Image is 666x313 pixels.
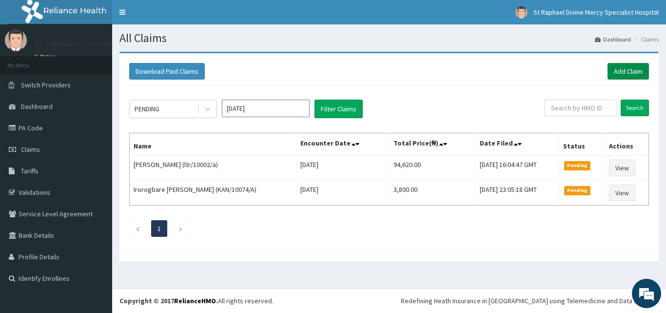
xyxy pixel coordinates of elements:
a: Page 1 is your current page [157,224,161,233]
h1: All Claims [119,32,659,44]
th: Date Filed [476,133,559,156]
span: Dashboard [21,102,53,111]
a: Add Claim [607,63,649,80]
span: St Raphael Divine Mercy Specialist Hospital [533,8,659,17]
button: Filter Claims [314,100,363,118]
span: Pending [564,186,591,195]
td: [DATE] [296,181,390,206]
td: [PERSON_NAME] (ltr/10002/a) [130,155,296,181]
th: Name [130,133,296,156]
span: Pending [564,161,591,170]
td: Irorogbare [PERSON_NAME] (KAN/10074/A) [130,181,296,206]
a: Online [34,53,58,60]
td: [DATE] 23:05:18 GMT [476,181,559,206]
button: Download Paid Claims [129,63,205,80]
a: Dashboard [595,35,631,43]
span: Switch Providers [21,81,71,89]
th: Encounter Date [296,133,390,156]
td: [DATE] [296,155,390,181]
th: Total Price(₦) [390,133,476,156]
td: [DATE] 16:04:47 GMT [476,155,559,181]
a: RelianceHMO [174,296,216,305]
input: Select Month and Year [222,100,310,117]
li: Claims [632,35,659,43]
strong: Copyright © 2017 . [119,296,218,305]
input: Search by HMO ID [545,100,617,116]
a: View [609,160,635,176]
span: Claims [21,145,40,154]
td: 94,620.00 [390,155,476,181]
img: User Image [5,29,27,51]
a: Next page [178,224,183,233]
th: Status [559,133,605,156]
footer: All rights reserved. [112,288,666,313]
input: Search [621,100,649,116]
a: View [609,185,635,201]
img: User Image [515,6,528,19]
div: Redefining Heath Insurance in [GEOGRAPHIC_DATA] using Telemedicine and Data Science! [401,296,659,306]
th: Actions [605,133,648,156]
p: St Raphael Divine Mercy Specialist Hospital [34,40,199,48]
td: 3,800.00 [390,181,476,206]
a: Previous page [136,224,140,233]
div: PENDING [135,104,159,114]
span: Tariffs [21,167,39,175]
